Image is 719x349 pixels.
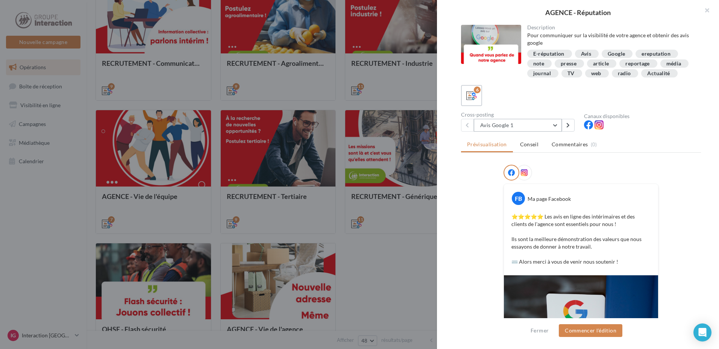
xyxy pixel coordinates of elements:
[512,192,525,205] div: FB
[528,195,571,203] div: Ma page Facebook
[591,141,597,147] span: (0)
[527,32,695,47] div: Pour communiquer sur la visibilité de votre agence et obtenir des avis google
[584,114,701,119] div: Canaux disponibles
[533,51,564,57] div: E-réputation
[666,61,681,67] div: média
[520,141,538,147] span: Conseil
[527,25,695,30] div: Description
[591,71,601,76] div: web
[618,71,631,76] div: radio
[581,51,591,57] div: Avis
[461,112,578,117] div: Cross-posting
[593,61,609,67] div: article
[642,51,670,57] div: ereputation
[533,71,551,76] div: journal
[449,9,707,16] div: AGENCE - Réputation
[647,71,670,76] div: Actualité
[528,326,552,335] button: Fermer
[533,61,544,67] div: note
[474,119,562,132] button: Avis Google 1
[559,324,622,337] button: Commencer l'édition
[625,61,649,67] div: reportage
[511,213,651,266] p: ⭐️⭐️⭐️⭐️⭐️ Les avis en ligne des intérimaires et des clients de l'agence sont essentiels pour nou...
[693,323,711,341] div: Open Intercom Messenger
[474,86,481,93] div: 6
[561,61,576,67] div: presse
[608,51,625,57] div: Google
[552,141,588,148] span: Commentaires
[567,71,575,76] div: TV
